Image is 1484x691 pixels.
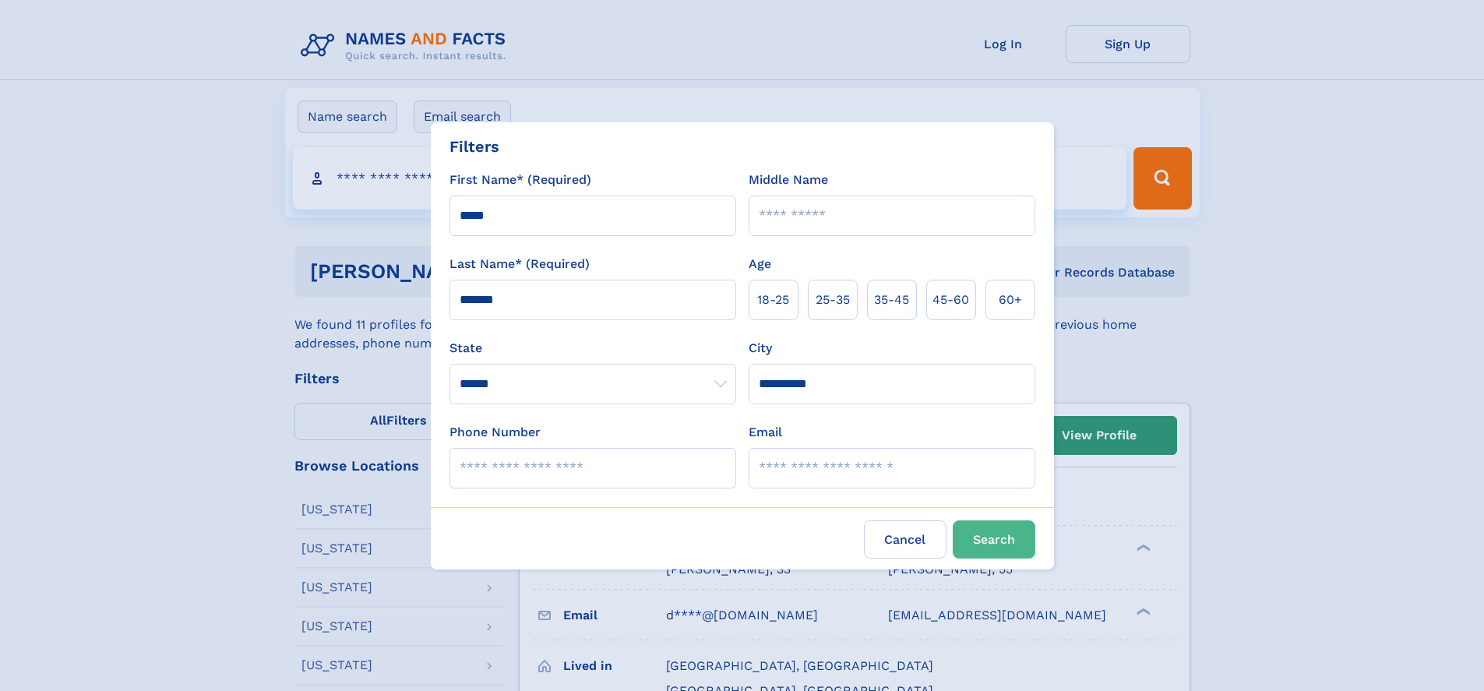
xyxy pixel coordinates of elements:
label: State [449,339,736,358]
label: Email [749,423,782,442]
label: Middle Name [749,171,828,189]
span: 35‑45 [874,291,909,309]
span: 60+ [999,291,1022,309]
span: 25‑35 [816,291,850,309]
label: City [749,339,772,358]
span: 18‑25 [757,291,789,309]
div: Filters [449,135,499,158]
label: Age [749,255,771,273]
label: First Name* (Required) [449,171,591,189]
label: Last Name* (Required) [449,255,590,273]
span: 45‑60 [932,291,969,309]
label: Cancel [864,520,946,559]
label: Phone Number [449,423,541,442]
button: Search [953,520,1035,559]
